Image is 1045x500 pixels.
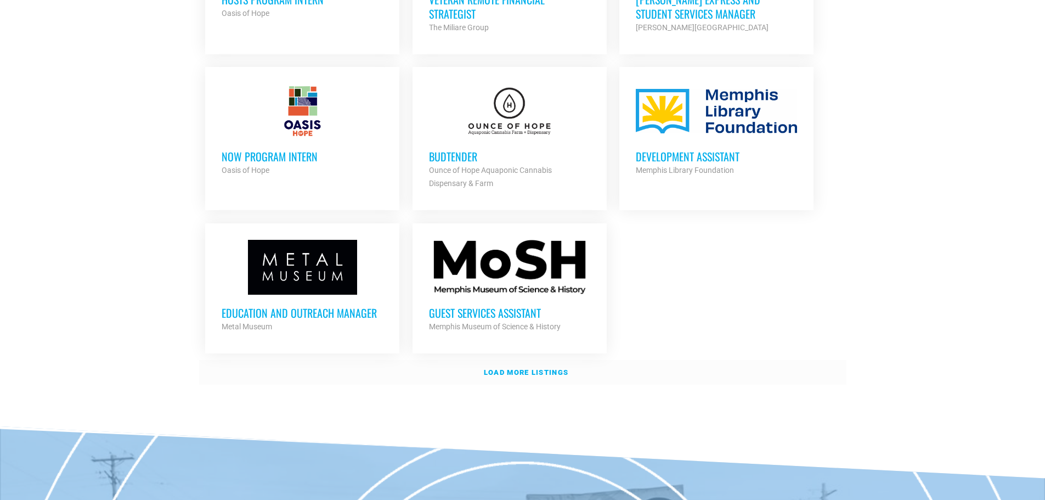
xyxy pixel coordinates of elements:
a: Development Assistant Memphis Library Foundation [619,67,814,193]
strong: Metal Museum [222,322,272,331]
a: Education and Outreach Manager Metal Museum [205,223,399,350]
strong: Memphis Library Foundation [636,166,734,175]
h3: Budtender [429,149,590,164]
strong: Memphis Museum of Science & History [429,322,561,331]
strong: [PERSON_NAME][GEOGRAPHIC_DATA] [636,23,769,32]
h3: Education and Outreach Manager [222,306,383,320]
strong: Load more listings [484,368,568,377]
a: Budtender Ounce of Hope Aquaponic Cannabis Dispensary & Farm [413,67,607,206]
h3: Development Assistant [636,149,797,164]
strong: Oasis of Hope [222,9,269,18]
h3: NOW Program Intern [222,149,383,164]
strong: Ounce of Hope Aquaponic Cannabis Dispensary & Farm [429,166,552,188]
strong: Oasis of Hope [222,166,269,175]
a: Load more listings [199,360,846,385]
strong: The Miliare Group [429,23,489,32]
a: NOW Program Intern Oasis of Hope [205,67,399,193]
h3: Guest Services Assistant [429,306,590,320]
a: Guest Services Assistant Memphis Museum of Science & History [413,223,607,350]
